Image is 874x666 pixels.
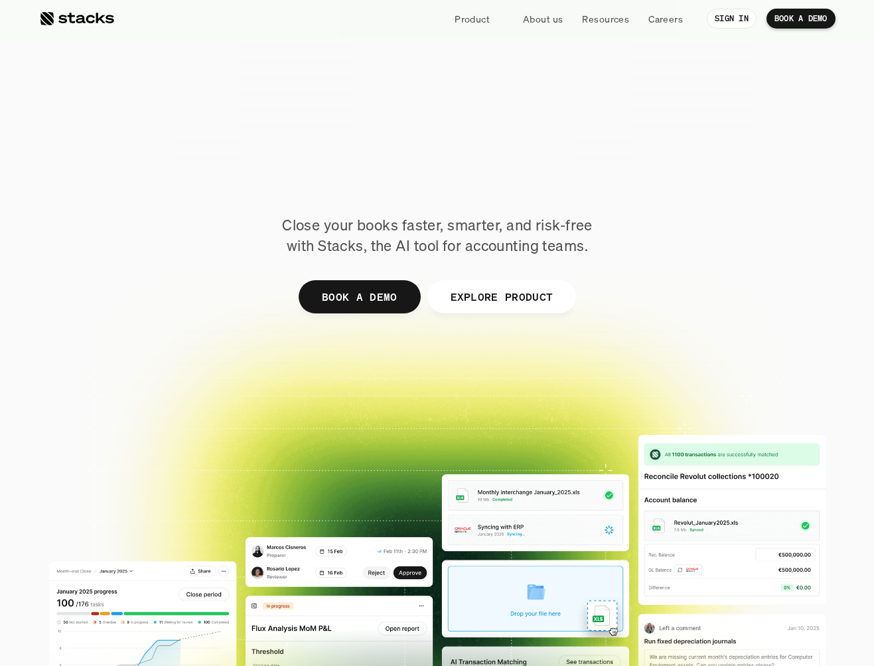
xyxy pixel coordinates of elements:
[523,12,563,26] p: About us
[303,80,532,139] span: financial
[648,12,683,26] p: Careers
[766,9,836,29] a: BOOK A DEMO
[582,12,629,26] p: Resources
[715,14,749,23] p: SIGN IN
[707,9,757,29] a: SIGN IN
[640,7,691,31] a: Careers
[543,80,689,140] span: close.
[427,280,576,313] a: EXPLORE PRODUCT
[271,143,603,203] span: Reimagined.
[450,287,553,306] p: EXPLORE PRODUCT
[298,280,420,313] a: BOOK A DEMO
[774,14,828,23] p: BOOK A DEMO
[515,7,571,31] a: About us
[186,80,291,139] span: The
[455,12,490,26] p: Product
[574,7,637,31] a: Resources
[271,215,603,256] p: Close your books faster, smarter, and risk-free with Stacks, the AI tool for accounting teams.
[321,287,397,306] p: BOOK A DEMO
